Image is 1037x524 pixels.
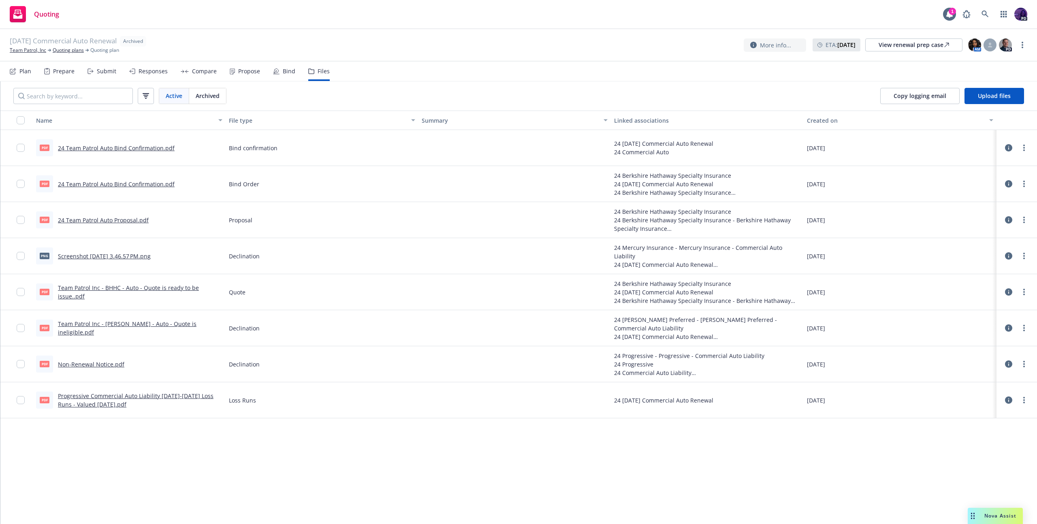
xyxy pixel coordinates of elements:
[744,38,806,52] button: More info...
[229,216,252,224] span: Proposal
[19,68,31,75] div: Plan
[123,38,143,45] span: Archived
[33,111,226,130] button: Name
[949,8,956,15] div: 1
[1018,40,1027,50] a: more
[90,47,119,54] span: Quoting plan
[34,11,59,17] span: Quoting
[894,92,946,100] span: Copy logging email
[807,180,825,188] span: [DATE]
[611,111,804,130] button: Linked associations
[614,188,800,197] div: 24 Berkshire Hathaway Specialty Insurance
[58,284,199,300] a: Team Patrol Inc - BHHC - Auto - Quote is ready to be issue..pdf
[226,111,418,130] button: File type
[968,508,978,524] div: Drag to move
[968,508,1023,524] button: Nova Assist
[614,332,800,341] div: 24 [DATE] Commercial Auto Renewal
[614,369,764,377] div: 24 Commercial Auto Liability
[1019,251,1029,261] a: more
[10,36,117,47] span: [DATE] Commercial Auto Renewal
[40,325,49,331] span: pdf
[196,92,220,100] span: Archived
[36,116,213,125] div: Name
[807,216,825,224] span: [DATE]
[1019,359,1029,369] a: more
[614,139,713,148] div: 24 [DATE] Commercial Auto Renewal
[40,253,49,259] span: png
[614,260,800,269] div: 24 [DATE] Commercial Auto Renewal
[614,279,800,288] div: 24 Berkshire Hathaway Specialty Insurance
[58,392,213,408] a: Progressive Commercial Auto Liability [DATE]-[DATE] Loss Runs - Valued [DATE].pdf
[418,111,611,130] button: Summary
[1019,323,1029,333] a: more
[807,324,825,332] span: [DATE]
[318,68,330,75] div: Files
[422,116,599,125] div: Summary
[614,171,800,180] div: 24 Berkshire Hathaway Specialty Insurance
[807,144,825,152] span: [DATE]
[58,252,151,260] a: Screenshot [DATE] 3.46.57 PM.png
[40,217,49,223] span: pdf
[807,252,825,260] span: [DATE]
[996,6,1012,22] a: Switch app
[17,144,25,152] input: Toggle Row Selected
[58,216,149,224] a: 24 Team Patrol Auto Proposal.pdf
[53,68,75,75] div: Prepare
[879,39,949,51] div: View renewal prep case
[58,144,175,152] a: 24 Team Patrol Auto Bind Confirmation.pdf
[58,320,196,336] a: Team Patrol Inc - [PERSON_NAME] - Auto - Quote is ineligible.pdf
[984,512,1016,519] span: Nova Assist
[807,288,825,296] span: [DATE]
[40,397,49,403] span: pdf
[229,360,260,369] span: Declination
[10,47,46,54] a: Team Patrol, Inc
[964,88,1024,104] button: Upload files
[229,116,406,125] div: File type
[40,145,49,151] span: pdf
[614,396,713,405] div: 24 [DATE] Commercial Auto Renewal
[17,116,25,124] input: Select all
[614,351,764,360] div: 24 Progressive - Progressive - Commercial Auto Liability
[614,315,800,332] div: 24 [PERSON_NAME] Preferred - [PERSON_NAME] Preferred - Commercial Auto Liability
[978,92,1011,100] span: Upload files
[58,360,124,368] a: Non-Renewal Notice.pdf
[17,360,25,368] input: Toggle Row Selected
[865,38,962,51] a: View renewal prep case
[97,68,116,75] div: Submit
[1014,8,1027,21] img: photo
[614,288,800,296] div: 24 [DATE] Commercial Auto Renewal
[880,88,960,104] button: Copy logging email
[229,396,256,405] span: Loss Runs
[17,252,25,260] input: Toggle Row Selected
[826,40,856,49] span: ETA :
[614,148,713,156] div: 24 Commercial Auto
[229,180,259,188] span: Bind Order
[614,216,800,233] div: 24 Berkshire Hathaway Specialty Insurance - Berkshire Hathaway Specialty Insurance
[58,180,175,188] a: 24 Team Patrol Auto Bind Confirmation.pdf
[17,180,25,188] input: Toggle Row Selected
[229,324,260,332] span: Declination
[40,289,49,295] span: pdf
[614,116,800,125] div: Linked associations
[968,38,981,51] img: photo
[17,324,25,332] input: Toggle Row Selected
[238,68,260,75] div: Propose
[837,41,856,49] strong: [DATE]
[1019,143,1029,153] a: more
[614,207,800,216] div: 24 Berkshire Hathaway Specialty Insurance
[1019,215,1029,225] a: more
[977,6,993,22] a: Search
[229,252,260,260] span: Declination
[192,68,217,75] div: Compare
[958,6,975,22] a: Report a Bug
[283,68,295,75] div: Bind
[614,360,764,369] div: 24 Progressive
[1019,179,1029,189] a: more
[229,288,245,296] span: Quote
[760,41,791,49] span: More info...
[17,396,25,404] input: Toggle Row Selected
[139,68,168,75] div: Responses
[40,361,49,367] span: pdf
[614,243,800,260] div: 24 Mercury Insurance - Mercury Insurance - Commercial Auto Liability
[53,47,84,54] a: Quoting plans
